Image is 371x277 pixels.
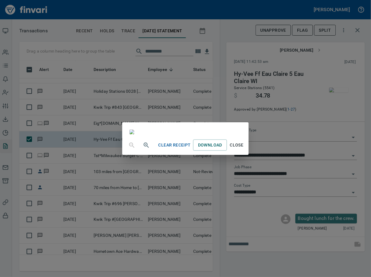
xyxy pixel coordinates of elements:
[227,140,246,151] button: Close
[158,141,191,149] span: Clear Receipt
[198,141,222,149] span: Download
[130,130,134,134] img: receipts%2Fmarketjohnson%2F2025-08-14%2FrCDKAuDS2YTQFDxNLh8uZ6EIr402__ucfe9YbcpNUbXGlrNf43.jpg
[156,140,193,151] button: Clear Receipt
[193,140,227,151] a: Download
[229,141,244,149] span: Close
